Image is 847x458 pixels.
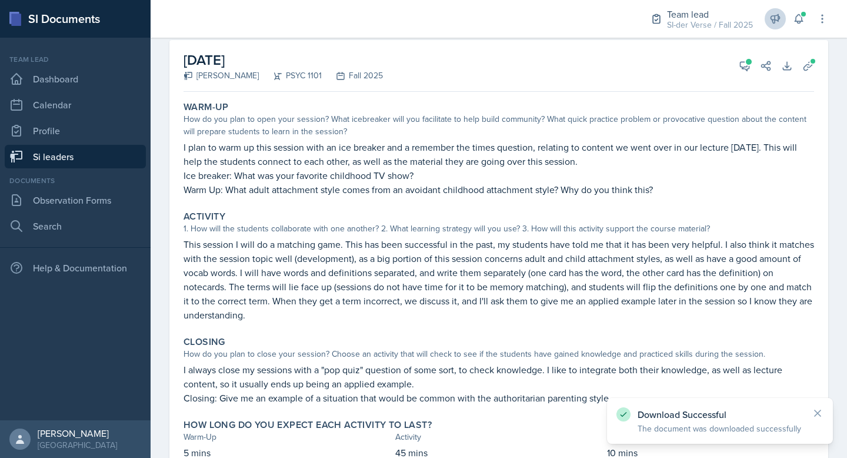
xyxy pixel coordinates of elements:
[184,182,814,197] p: Warm Up: What adult attachment style comes from an avoidant childhood attachment style? Why do yo...
[38,427,117,439] div: [PERSON_NAME]
[184,101,229,113] label: Warm-Up
[5,145,146,168] a: Si leaders
[638,423,802,434] p: The document was downloaded successfully
[184,211,225,223] label: Activity
[667,19,753,31] div: SI-der Verse / Fall 2025
[184,336,225,348] label: Closing
[184,223,814,235] div: 1. How will the students collaborate with one another? 2. What learning strategy will you use? 3....
[259,69,322,82] div: PSYC 1101
[5,175,146,186] div: Documents
[395,431,602,443] div: Activity
[184,69,259,82] div: [PERSON_NAME]
[184,431,391,443] div: Warm-Up
[5,93,146,117] a: Calendar
[184,348,814,360] div: How do you plan to close your session? Choose an activity that will check to see if the students ...
[184,237,814,322] p: This session I will do a matching game. This has been successful in the past, my students have to...
[5,214,146,238] a: Search
[184,391,814,405] p: Closing: Give me an example of a situation that would be common with the authoritarian parenting ...
[638,409,802,420] p: Download Successful
[5,67,146,91] a: Dashboard
[184,363,814,391] p: I always close my sessions with a "pop quiz" question of some sort, to check knowledge. I like to...
[667,7,753,21] div: Team lead
[5,54,146,65] div: Team lead
[322,69,383,82] div: Fall 2025
[5,119,146,142] a: Profile
[184,113,814,138] div: How do you plan to open your session? What icebreaker will you facilitate to help build community...
[38,439,117,451] div: [GEOGRAPHIC_DATA]
[184,419,432,431] label: How long do you expect each activity to last?
[184,140,814,168] p: I plan to warm up this session with an ice breaker and a remember the times question, relating to...
[5,256,146,280] div: Help & Documentation
[184,49,383,71] h2: [DATE]
[184,168,814,182] p: Ice breaker: What was your favorite childhood TV show?
[5,188,146,212] a: Observation Forms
